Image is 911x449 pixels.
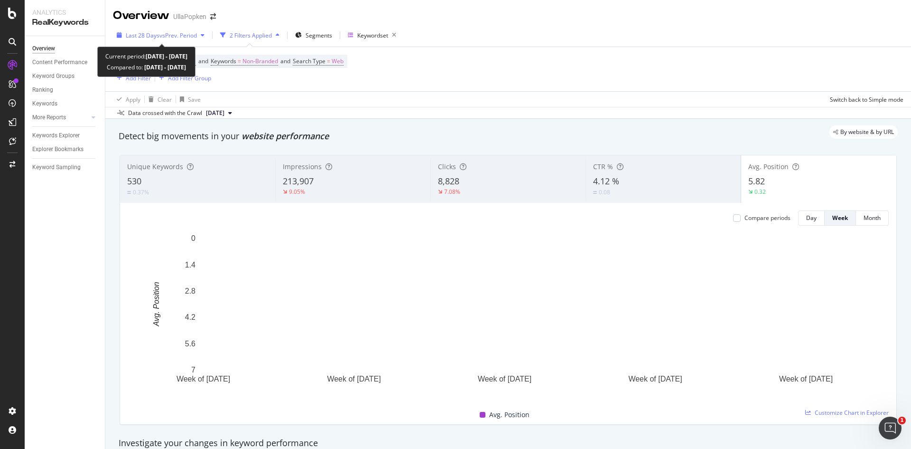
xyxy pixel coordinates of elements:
[216,28,283,43] button: 2 Filters Applied
[152,282,160,326] text: Avg. Position
[159,31,197,39] span: vs Prev. Period
[206,109,224,117] span: 2025 Aug. 17th
[113,28,208,43] button: Last 28 DaysvsPrev. Period
[158,96,172,104] div: Clear
[283,162,322,171] span: Impressions
[185,340,195,348] text: 5.6
[177,375,230,383] text: Week of [DATE]
[840,129,894,135] span: By website & by URL
[593,175,619,187] span: 4.12 %
[126,96,140,104] div: Apply
[32,131,80,141] div: Keywords Explorer
[779,375,833,383] text: Week of [DATE]
[32,99,98,109] a: Keywords
[155,72,211,84] button: Add Filter Group
[127,175,141,187] span: 530
[744,214,790,222] div: Compare periods
[879,417,902,439] iframe: Intercom live chat
[599,188,610,196] div: 0.08
[806,214,817,222] div: Day
[593,162,613,171] span: CTR %
[113,92,140,107] button: Apply
[32,44,55,54] div: Overview
[32,99,57,109] div: Keywords
[798,210,825,226] button: Day
[748,175,765,187] span: 5.82
[176,92,201,107] button: Save
[825,210,856,226] button: Week
[191,366,195,374] text: 7
[832,214,848,222] div: Week
[327,375,381,383] text: Week of [DATE]
[830,96,903,104] div: Switch back to Simple mode
[826,92,903,107] button: Switch back to Simple mode
[127,162,183,171] span: Unique Keywords
[293,57,325,65] span: Search Type
[478,375,531,383] text: Week of [DATE]
[32,71,74,81] div: Keyword Groups
[185,313,195,321] text: 4.2
[242,55,278,68] span: Non-Branded
[32,144,98,154] a: Explorer Bookmarks
[32,162,98,172] a: Keyword Sampling
[202,107,236,119] button: [DATE]
[113,72,151,84] button: Add Filter
[754,188,766,196] div: 0.32
[198,57,208,65] span: and
[128,233,882,398] svg: A chart.
[128,109,202,117] div: Data crossed with the Crawl
[127,191,131,194] img: Equal
[105,51,187,62] div: Current period:
[32,131,98,141] a: Keywords Explorer
[856,210,889,226] button: Month
[628,375,682,383] text: Week of [DATE]
[283,175,314,187] span: 213,907
[280,57,290,65] span: and
[815,409,889,417] span: Customize Chart in Explorer
[185,287,195,295] text: 2.8
[230,31,272,39] div: 2 Filters Applied
[32,44,98,54] a: Overview
[146,52,187,60] b: [DATE] - [DATE]
[344,28,400,43] button: Keywordset
[289,188,305,196] div: 9.05%
[805,409,889,417] a: Customize Chart in Explorer
[898,417,906,424] span: 1
[32,8,97,17] div: Analytics
[185,260,195,268] text: 1.4
[173,12,206,21] div: UllaPopken
[113,8,169,24] div: Overview
[238,57,241,65] span: =
[357,31,388,39] div: Keywordset
[32,57,98,67] a: Content Performance
[32,71,98,81] a: Keyword Groups
[748,162,789,171] span: Avg. Position
[107,62,186,73] div: Compared to:
[444,188,460,196] div: 7.08%
[191,234,195,242] text: 0
[32,113,89,123] a: More Reports
[291,28,336,43] button: Segments
[593,191,597,194] img: Equal
[332,55,344,68] span: Web
[145,92,172,107] button: Clear
[32,85,98,95] a: Ranking
[327,57,330,65] span: =
[489,409,530,420] span: Avg. Position
[210,13,216,20] div: arrow-right-arrow-left
[133,188,149,196] div: 0.37%
[829,125,898,139] div: legacy label
[168,74,211,82] div: Add Filter Group
[143,63,186,71] b: [DATE] - [DATE]
[438,175,459,187] span: 8,828
[32,144,84,154] div: Explorer Bookmarks
[32,162,81,172] div: Keyword Sampling
[126,74,151,82] div: Add Filter
[306,31,332,39] span: Segments
[188,96,201,104] div: Save
[32,57,87,67] div: Content Performance
[32,85,53,95] div: Ranking
[438,162,456,171] span: Clicks
[864,214,881,222] div: Month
